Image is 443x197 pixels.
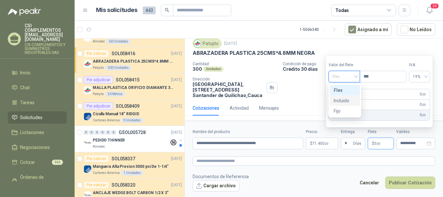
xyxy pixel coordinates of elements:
[84,129,183,149] a: 0 0 0 0 0 0 GSOL005728[DATE] Company LogoPEDIDO THINNERAlmatec
[413,72,426,81] span: 19%
[396,129,435,135] label: Validez
[106,39,131,44] div: 60 Unidades
[330,106,360,116] div: Fijo
[84,130,89,135] div: 0
[424,5,435,16] button: 20
[93,144,105,149] p: Almatec
[194,40,201,47] img: Company Logo
[112,156,135,161] p: SOL058337
[422,113,426,117] span: ,00
[193,50,315,56] p: ABRAZADERA PLASTICA 25CMS*4.8MM NEGRA
[385,177,435,189] button: Publicar Cotización
[8,156,67,168] a: Cotizar362
[105,92,125,97] div: 50 Metros
[111,130,116,135] div: 0
[121,118,143,123] div: 9 Unidades
[84,155,109,163] div: Por cotizar
[119,130,146,135] p: GSOL005728
[230,105,249,112] div: Actividad
[20,114,42,121] span: Solicitudes
[420,112,425,118] span: 0
[283,66,440,72] p: Crédito 30 días
[193,129,303,135] label: Nombre del producto
[112,183,135,187] p: SOL058320
[8,111,67,124] a: Solicitudes
[430,3,439,9] span: 20
[193,39,221,48] div: Patojito
[171,77,182,83] p: [DATE]
[116,104,139,108] p: SOL058409
[75,152,185,179] a: Por cotizarSOL058337[DATE] Company LogoManguera Alta Presion 3000 psi De 1-1/4"Cartones America1 ...
[306,129,338,135] label: Precio
[84,76,113,84] div: Por adjudicar
[84,165,91,173] img: Company Logo
[397,23,435,36] button: No Leídos
[75,100,185,126] a: Por adjudicarSOL058409[DATE] Company LogoCizalla Manual 18" RIDGIDCartones America9 Unidades
[422,92,426,96] span: ,00
[420,91,425,97] span: 0
[84,181,109,189] div: Por cotizar
[368,129,394,135] label: Flete
[84,102,113,110] div: Por adjudicar
[84,113,91,120] img: Company Logo
[224,41,237,47] p: [DATE]
[20,159,35,166] span: Cotizar
[20,129,44,136] span: Licitaciones
[171,103,182,109] p: [DATE]
[300,24,340,35] div: 1 - 50 de 340
[93,58,174,65] p: ABRAZADERA PLASTICA 25CMS*4.8MM NEGRA
[93,190,169,196] p: ANCLAJE WEDGE BOLT CARBON 1/2 X 3"
[121,170,143,176] div: 1 Unidades
[75,73,185,100] a: Por adjudicarSOL058415[DATE] Company LogoMALLA PLASTICA ORIFICIO DIAMANTE 3MMPatojito50 Metros
[420,102,425,108] span: 0
[422,103,426,106] span: ,00
[8,67,67,79] a: Inicio
[20,69,30,76] span: Inicio
[193,62,278,66] p: Cantidad
[353,138,361,149] span: Días
[330,95,360,106] div: Incluido
[20,84,30,91] span: Chat
[335,7,349,14] div: Todas
[143,6,156,14] span: 443
[193,173,249,180] p: Documentos de Referencia
[8,96,67,109] a: Tareas
[93,170,120,176] p: Cartones America
[374,142,380,145] span: 0
[84,86,91,94] img: Company Logo
[165,8,169,12] span: search
[93,92,104,97] p: Patojito
[334,87,356,94] div: Flex
[171,51,182,57] p: [DATE]
[84,50,109,57] div: Por cotizar
[25,23,67,42] p: CSI COMPLEMENTOS [EMAIL_ADDRESS][DOMAIN_NAME]
[96,6,138,15] h1: Mis solicitudes
[93,65,104,70] p: Patojito
[8,171,67,191] a: Órdenes de Compra
[377,142,380,145] span: ,00
[283,62,440,66] p: Condición de pago
[193,180,239,192] button: Cargar archivo
[193,77,264,81] p: Dirección
[259,105,279,112] div: Mensajes
[8,141,67,154] a: Negociaciones
[332,72,356,81] span: Flex
[84,139,91,147] img: Company Logo
[93,118,120,123] p: Cartones America
[93,164,169,170] p: Manguera Alta Presion 3000 psi De 1-1/4"
[20,99,34,106] span: Tareas
[334,107,356,115] div: Fijo
[84,60,91,68] img: Company Logo
[89,130,94,135] div: 0
[356,177,383,189] button: Cancelar
[330,85,360,95] div: Flex
[193,81,264,98] p: [GEOGRAPHIC_DATA], [STREET_ADDRESS] Santander de Quilichao , Cauca
[8,8,41,16] img: Logo peakr
[8,126,67,139] a: Licitaciones
[306,138,338,149] p: $71.400,00
[171,156,182,162] p: [DATE]
[20,174,61,188] span: Órdenes de Compra
[345,23,392,36] button: Asignado a mi
[372,142,374,145] span: $
[93,111,139,117] p: Cizalla Manual 18" RIDGID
